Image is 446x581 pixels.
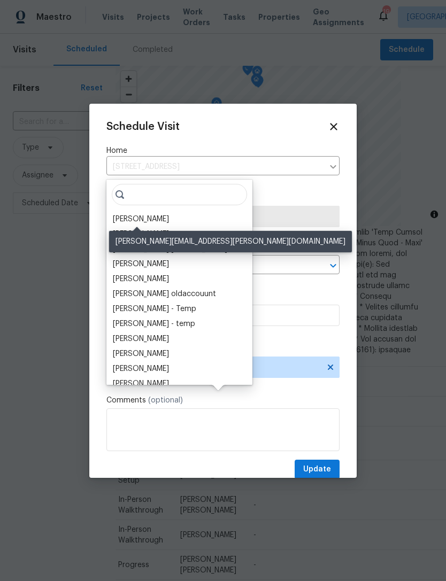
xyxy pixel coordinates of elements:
label: Comments [106,395,340,406]
div: [PERSON_NAME] [113,378,169,389]
button: Open [326,258,341,273]
span: Schedule Visit [106,121,180,132]
button: Update [295,460,340,479]
label: Home [106,145,340,156]
input: Enter in an address [106,159,324,175]
span: 36 [262,246,271,253]
div: [PERSON_NAME] [113,363,169,374]
div: [PERSON_NAME] [113,348,169,359]
span: Close [328,121,340,133]
div: [PERSON_NAME] [113,274,169,284]
div: [PERSON_NAME] - Temp [113,304,196,314]
div: [PERSON_NAME] [113,334,169,344]
div: [PERSON_NAME][EMAIL_ADDRESS][PERSON_NAME][DOMAIN_NAME] [109,231,352,252]
div: [PERSON_NAME] oldaccouunt [113,289,216,299]
div: [PERSON_NAME] [113,214,169,224]
div: [PERSON_NAME] [113,259,169,269]
span: (optional) [148,397,183,404]
div: [PERSON_NAME] [113,229,169,239]
span: Update [303,463,331,476]
div: [PERSON_NAME] - temp [113,319,195,329]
